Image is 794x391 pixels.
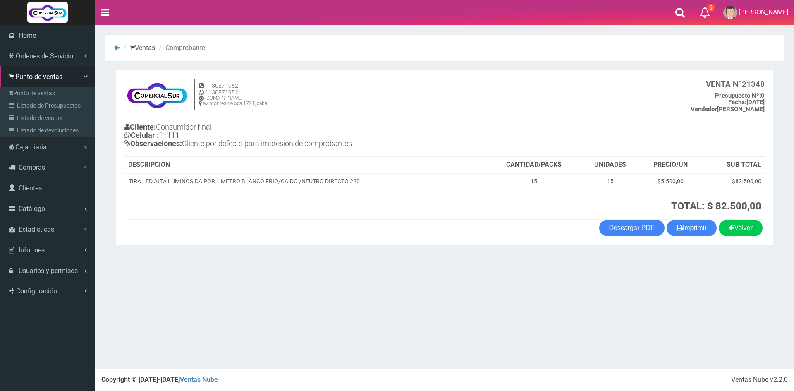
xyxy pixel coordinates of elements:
[640,157,702,173] th: PRECIO/UN
[581,173,639,189] td: 15
[124,122,156,131] b: Cliente:
[691,106,717,113] strong: Vendedor
[19,246,45,254] span: Informes
[719,220,763,236] a: Volver
[16,287,57,295] span: Configuración
[19,163,45,171] span: Compras
[124,121,445,151] h4: Consumidor final 11111 Cliente por defecto para impresion de comprobantes
[640,173,702,189] td: $5.500,00
[715,92,761,99] strong: Presupuesto Nº:
[581,157,639,173] th: UNIDADES
[19,225,54,233] span: Estadisticas
[199,96,267,106] h6: [DOMAIN_NAME] av montes de oca 1721, caba
[731,375,788,385] div: Ventas Nube v2.2.0
[487,173,581,189] td: 15
[124,131,159,139] b: Celular :
[723,6,737,19] img: User Image
[15,143,47,151] span: Caja diaria
[487,157,581,173] th: CANTIDAD/PACKS
[707,4,715,12] span: 6
[121,43,155,53] li: Ventas
[739,8,788,16] span: [PERSON_NAME]
[702,173,765,189] td: $82.500,00
[715,92,765,99] b: 0
[19,205,45,213] span: Catálogo
[706,79,742,89] strong: VENTA Nº
[2,87,95,99] a: Punto de ventas
[691,106,765,113] b: [PERSON_NAME]
[2,112,95,124] a: Listado de ventas
[180,376,218,384] a: Ventas Nube
[19,31,36,39] span: Home
[125,173,487,189] td: TIRA LED ALTA LUMINOSIDA POR 1 METRO BLANCO FRIO/CAIDO /NEUTRO DIRECTO 220
[599,220,665,236] a: Descargar PDF
[2,124,95,137] a: Listado de devoluciones
[667,220,717,236] button: Imprimir
[15,73,62,81] span: Punto de ventas
[728,98,765,106] b: [DATE]
[124,139,182,148] b: Observaciones:
[706,79,765,89] b: 21348
[16,52,73,60] span: Ordenes de Servicio
[125,157,487,173] th: DESCRIPCION
[101,376,218,384] strong: Copyright © [DATE]-[DATE]
[702,157,765,173] th: SUB TOTAL
[19,267,78,275] span: Usuarios y permisos
[19,184,42,192] span: Clientes
[2,99,95,112] a: Listado de Presupuestos
[728,98,746,106] strong: Fecha:
[157,43,205,53] li: Comprobante
[124,78,189,111] img: f695dc5f3a855ddc19300c990e0c55a2.jpg
[671,200,761,212] strong: TOTAL: $ 82.500,00
[27,2,68,23] img: Logo grande
[199,83,267,96] h5: 1130871952 1130871952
